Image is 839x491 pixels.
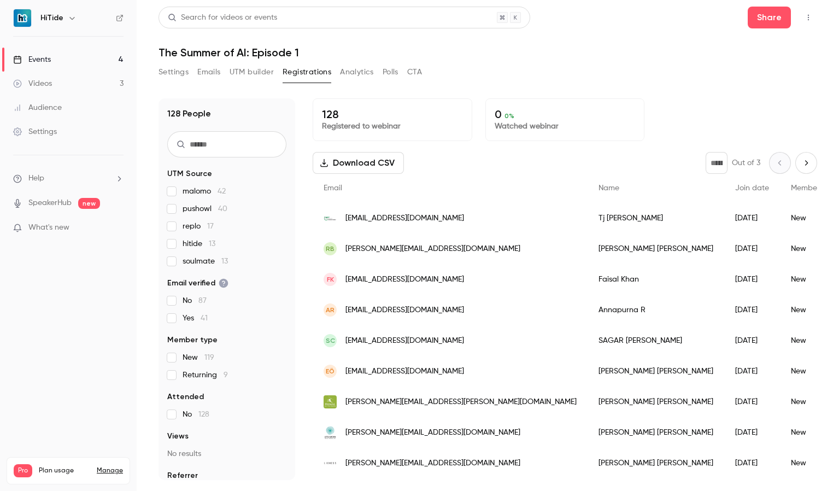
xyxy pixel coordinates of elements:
p: 128 [322,108,463,121]
button: Polls [383,63,398,81]
div: SAGAR [PERSON_NAME] [588,325,724,356]
button: Download CSV [313,152,404,174]
span: UTM Source [167,168,212,179]
span: 40 [218,205,227,213]
span: Join date [735,184,769,192]
h1: The Summer of AI: Episode 1 [159,46,817,59]
button: Settings [159,63,189,81]
span: No [183,295,207,306]
span: Email verified [167,278,228,289]
span: 13 [209,240,215,248]
span: 17 [207,223,214,230]
span: [EMAIL_ADDRESS][DOMAIN_NAME] [345,213,464,224]
span: Member type [167,335,218,346]
div: Tj [PERSON_NAME] [588,203,724,233]
h1: 128 People [167,107,211,120]
span: Plan usage [39,466,90,475]
span: 9 [224,371,228,379]
p: Watched webinar [495,121,636,132]
div: Audience [13,102,62,113]
div: Annapurna R [588,295,724,325]
span: [PERSON_NAME][EMAIL_ADDRESS][DOMAIN_NAME] [345,243,520,255]
div: Videos [13,78,52,89]
span: [EMAIL_ADDRESS][DOMAIN_NAME] [345,274,464,285]
button: Analytics [340,63,374,81]
div: [PERSON_NAME] [PERSON_NAME] [588,356,724,387]
div: Events [13,54,51,65]
div: [DATE] [724,387,780,417]
div: Search for videos or events [168,12,277,24]
div: [DATE] [724,233,780,264]
div: [DATE] [724,295,780,325]
button: UTM builder [230,63,274,81]
p: No results [167,448,286,459]
span: EÖ [326,366,335,376]
button: CTA [407,63,422,81]
div: [DATE] [724,448,780,478]
div: [PERSON_NAME] [PERSON_NAME] [588,233,724,264]
span: Referrer [167,470,198,481]
div: [PERSON_NAME] [PERSON_NAME] [588,448,724,478]
span: malomo [183,186,226,197]
h6: HiTide [40,13,63,24]
img: primalkitchen.com [324,395,337,408]
div: [DATE] [724,356,780,387]
span: 119 [204,354,214,361]
span: New [183,352,214,363]
div: [DATE] [724,417,780,448]
span: 13 [221,258,228,265]
span: replo [183,221,214,232]
span: 41 [201,314,208,322]
span: What's new [28,222,69,233]
span: Help [28,173,44,184]
span: RB [326,244,335,254]
span: Yes [183,313,208,324]
li: help-dropdown-opener [13,173,124,184]
span: Attended [167,391,204,402]
span: No [183,409,209,420]
div: Settings [13,126,57,137]
a: SpeakerHub [28,197,72,209]
div: [DATE] [724,264,780,295]
span: Name [599,184,619,192]
span: Views [167,431,189,442]
span: Returning [183,370,228,381]
span: Member type [791,184,838,192]
p: Out of 3 [732,157,760,168]
button: Next page [795,152,817,174]
img: littleurchin.com.au [324,426,337,439]
img: thenetreturn.com [324,212,337,225]
span: 87 [198,297,207,305]
p: 0 [495,108,636,121]
div: [DATE] [724,203,780,233]
span: 42 [218,188,226,195]
button: Share [748,7,791,28]
img: lionessfashion.com [324,457,337,470]
span: Email [324,184,342,192]
span: [EMAIL_ADDRESS][DOMAIN_NAME] [345,335,464,347]
span: 0 % [504,112,514,120]
span: 128 [198,411,209,418]
span: Pro [14,464,32,477]
a: Manage [97,466,123,475]
img: HiTide [14,9,31,27]
p: Registered to webinar [322,121,463,132]
div: [DATE] [724,325,780,356]
span: [PERSON_NAME][EMAIL_ADDRESS][DOMAIN_NAME] [345,427,520,439]
span: [EMAIL_ADDRESS][DOMAIN_NAME] [345,366,464,377]
span: hitide [183,238,215,249]
span: AR [326,305,335,315]
span: [EMAIL_ADDRESS][DOMAIN_NAME] [345,305,464,316]
span: SC [326,336,335,346]
span: pushowl [183,203,227,214]
button: Emails [197,63,220,81]
div: Faisal Khan [588,264,724,295]
button: Registrations [283,63,331,81]
span: FK [327,274,334,284]
div: [PERSON_NAME] [PERSON_NAME] [588,387,724,417]
span: [PERSON_NAME][EMAIL_ADDRESS][PERSON_NAME][DOMAIN_NAME] [345,396,577,408]
span: soulmate [183,256,228,267]
div: [PERSON_NAME] [PERSON_NAME] [588,417,724,448]
span: [PERSON_NAME][EMAIL_ADDRESS][DOMAIN_NAME] [345,458,520,469]
span: new [78,198,100,209]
